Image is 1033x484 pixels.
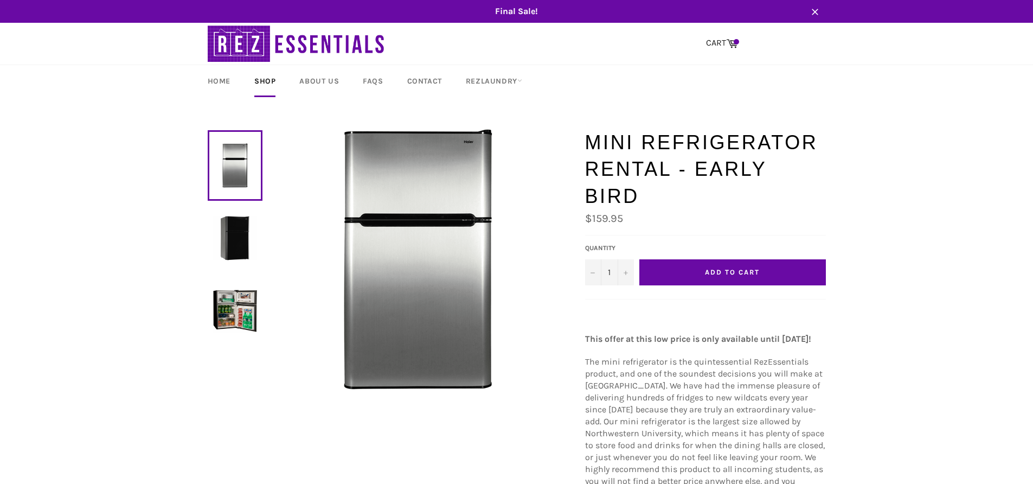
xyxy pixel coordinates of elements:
span: $159.95 [585,212,623,225]
h1: Mini Refrigerator Rental - Early Bird [585,129,826,210]
a: RezLaundry [455,65,533,97]
label: Quantity [585,244,634,253]
img: RezEssentials [208,23,387,65]
a: Contact [396,65,453,97]
button: Decrease quantity [585,259,601,285]
img: Mini Refrigerator Rental - Early Bird [213,289,257,333]
button: Increase quantity [618,259,634,285]
span: Add to Cart [705,268,759,276]
strong: This offer at this low price is only available until [DATE]! [585,334,811,344]
a: Home [197,65,241,97]
a: Shop [243,65,286,97]
img: Mini Refrigerator Rental - Early Bird [213,216,257,260]
a: About Us [288,65,350,97]
a: CART [701,32,743,55]
button: Add to Cart [639,259,826,285]
a: FAQs [352,65,394,97]
img: Mini Refrigerator Rental - Early Bird [288,129,548,390]
span: Final Sale! [197,5,837,17]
